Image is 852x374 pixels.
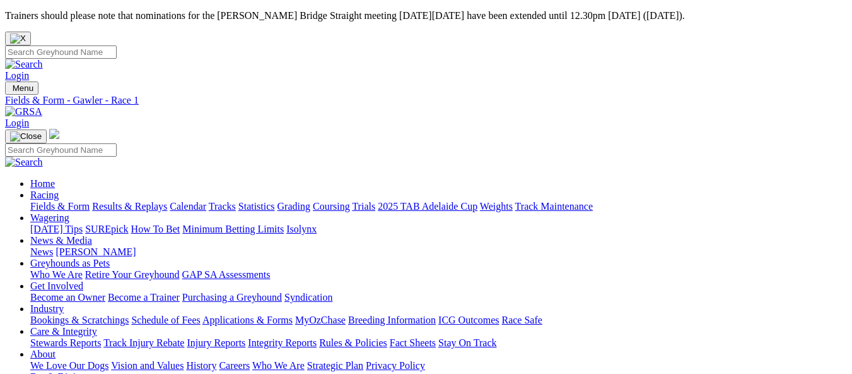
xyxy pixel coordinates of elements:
[30,326,97,337] a: Care & Integrity
[10,131,42,142] img: Close
[30,235,92,246] a: News & Media
[209,201,236,212] a: Tracks
[252,360,305,371] a: Who We Are
[10,33,26,44] img: X
[30,258,110,268] a: Greyhounds as Pets
[13,83,33,93] span: Menu
[515,201,593,212] a: Track Maintenance
[182,269,271,280] a: GAP SA Assessments
[378,201,477,212] a: 2025 TAB Adelaide Cup
[438,315,499,325] a: ICG Outcomes
[348,315,436,325] a: Breeding Information
[5,70,29,81] a: Login
[182,292,282,303] a: Purchasing a Greyhound
[85,269,180,280] a: Retire Your Greyhound
[30,201,847,212] div: Racing
[30,337,847,349] div: Care & Integrity
[5,32,31,45] button: Close
[30,360,108,371] a: We Love Our Dogs
[501,315,542,325] a: Race Safe
[30,292,105,303] a: Become an Owner
[30,269,83,280] a: Who We Are
[5,143,117,157] input: Search
[49,129,59,139] img: logo-grsa-white.png
[30,337,101,348] a: Stewards Reports
[30,212,69,223] a: Wagering
[55,246,136,257] a: [PERSON_NAME]
[30,224,83,234] a: [DATE] Tips
[319,337,387,348] a: Rules & Policies
[238,201,275,212] a: Statistics
[131,224,180,234] a: How To Bet
[295,315,346,325] a: MyOzChase
[30,246,53,257] a: News
[30,269,847,280] div: Greyhounds as Pets
[5,130,47,143] button: Toggle navigation
[103,337,184,348] a: Track Injury Rebate
[30,303,64,314] a: Industry
[5,59,43,70] img: Search
[277,201,310,212] a: Grading
[5,45,117,59] input: Search
[30,315,129,325] a: Bookings & Scratchings
[182,224,284,234] a: Minimum Betting Limits
[352,201,375,212] a: Trials
[248,337,317,348] a: Integrity Reports
[5,118,29,128] a: Login
[30,224,847,235] div: Wagering
[438,337,496,348] a: Stay On Track
[5,10,847,21] p: Trainers should please note that nominations for the [PERSON_NAME] Bridge Straight meeting [DATE]...
[390,337,436,348] a: Fact Sheets
[30,360,847,371] div: About
[30,190,59,200] a: Racing
[131,315,200,325] a: Schedule of Fees
[202,315,293,325] a: Applications & Forms
[30,201,90,212] a: Fields & Form
[286,224,317,234] a: Isolynx
[5,81,38,95] button: Toggle navigation
[30,292,847,303] div: Get Involved
[219,360,250,371] a: Careers
[30,280,83,291] a: Get Involved
[307,360,363,371] a: Strategic Plan
[366,360,425,371] a: Privacy Policy
[108,292,180,303] a: Become a Trainer
[313,201,350,212] a: Coursing
[186,360,216,371] a: History
[30,315,847,326] div: Industry
[30,178,55,189] a: Home
[5,157,43,168] img: Search
[30,246,847,258] div: News & Media
[92,201,167,212] a: Results & Replays
[5,95,847,106] a: Fields & Form - Gawler - Race 1
[5,106,42,118] img: GRSA
[111,360,184,371] a: Vision and Values
[30,349,55,359] a: About
[284,292,332,303] a: Syndication
[187,337,245,348] a: Injury Reports
[85,224,128,234] a: SUREpick
[170,201,206,212] a: Calendar
[480,201,513,212] a: Weights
